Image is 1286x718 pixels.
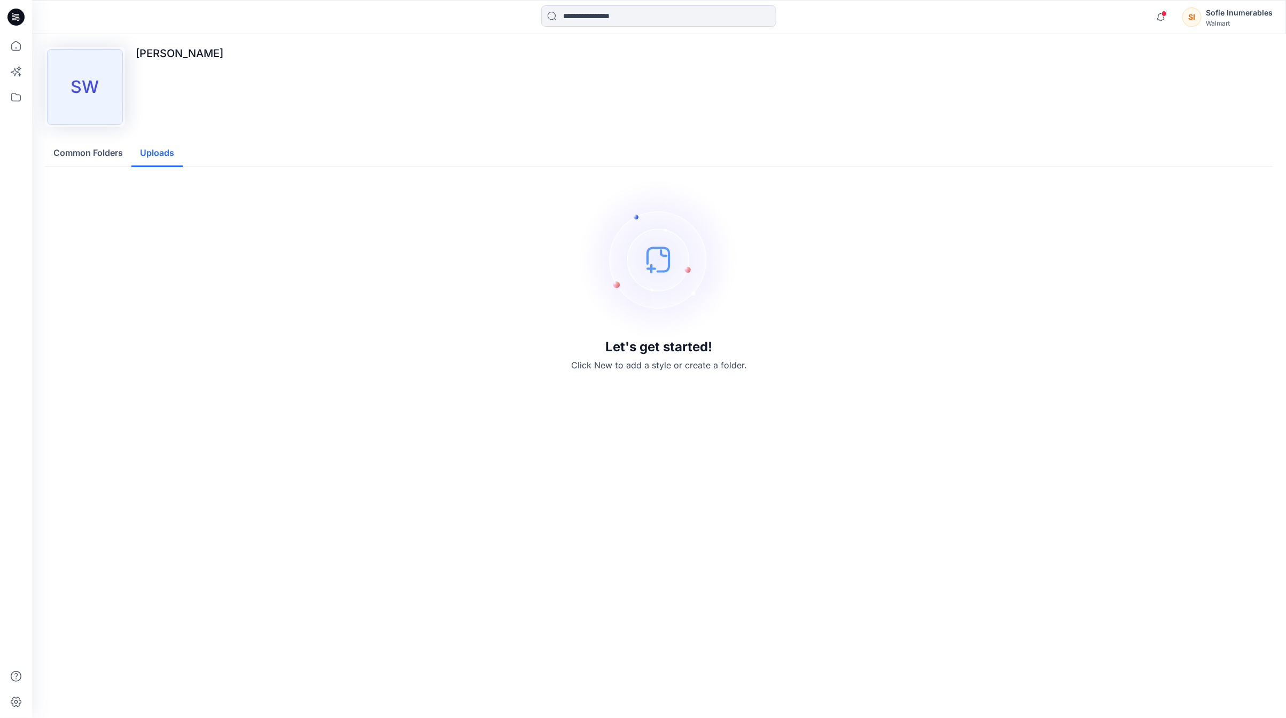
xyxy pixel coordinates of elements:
[136,47,223,60] p: [PERSON_NAME]
[606,340,713,354] h3: Let's get started!
[1182,7,1202,27] div: SI
[45,140,131,167] button: Common Folders
[579,179,739,340] img: empty-state-image.svg
[47,49,123,125] div: SW
[572,359,747,372] p: Click New to add a style or create a folder.
[1206,6,1273,19] div: Sofie Inumerables
[131,140,183,167] button: Uploads
[1206,19,1273,27] div: Walmart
